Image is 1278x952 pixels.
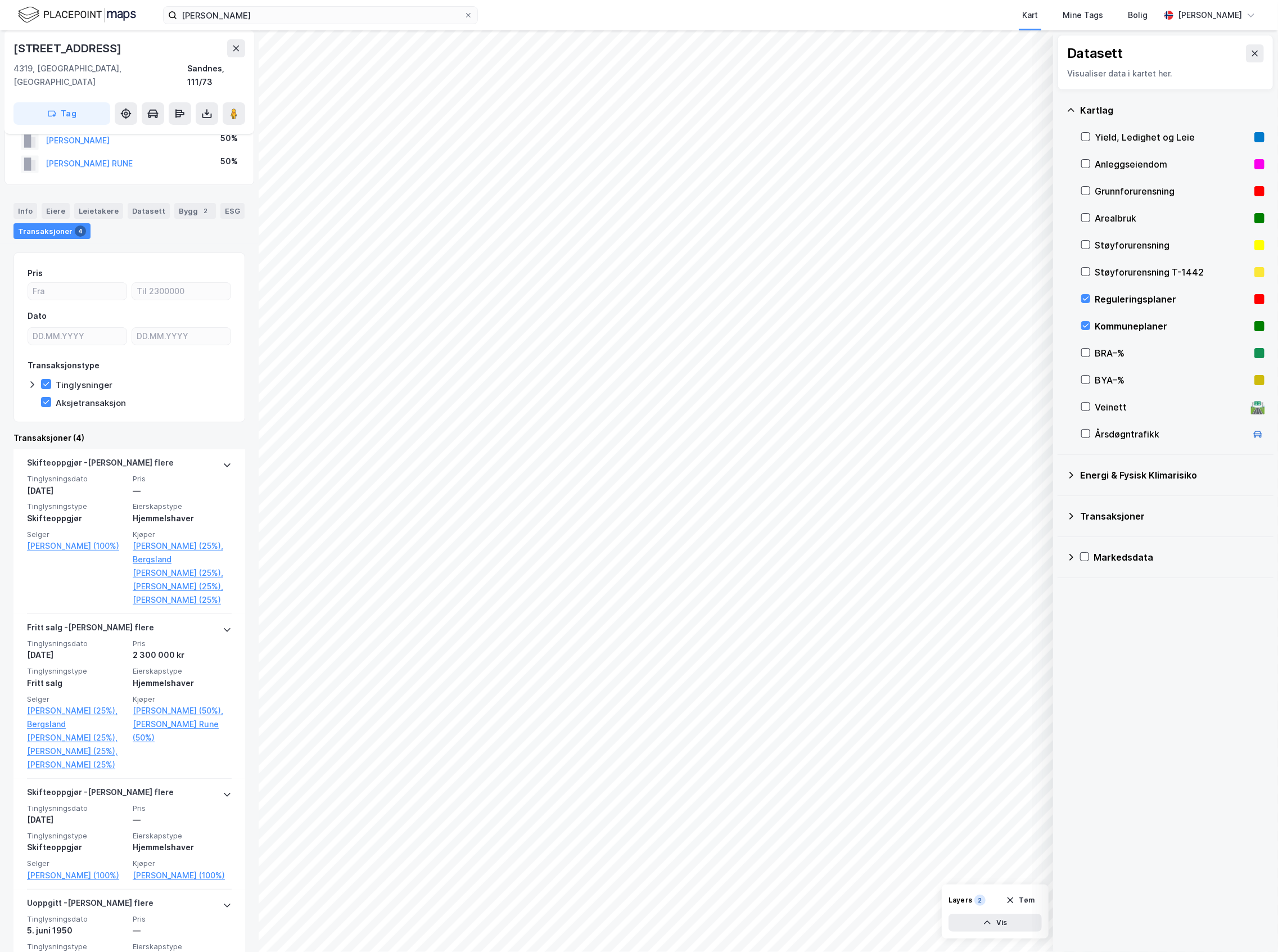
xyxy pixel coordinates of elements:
[1095,184,1250,198] div: Grunnforurensning
[133,694,232,704] span: Kjøper
[1080,509,1265,523] div: Transaksjoner
[200,205,211,216] div: 2
[1080,103,1265,117] div: Kartlag
[133,502,232,511] span: Eierskapstype
[1067,44,1123,62] div: Datasett
[949,914,1042,932] button: Vis
[13,431,245,445] div: Transaksjoner (4)
[13,203,37,219] div: Info
[133,676,232,690] div: Hjemmelshaver
[132,283,231,300] input: Til 2300000
[220,203,245,219] div: ESG
[133,639,232,648] span: Pris
[27,456,174,474] div: Skifteoppgjør - [PERSON_NAME] flere
[1095,130,1250,144] div: Yield, Ledighet og Leie
[133,553,232,580] a: Bergsland [PERSON_NAME] (25%),
[27,831,126,841] span: Tinglysningstype
[133,704,232,718] a: [PERSON_NAME] (50%),
[27,813,126,827] div: [DATE]
[27,539,126,553] a: [PERSON_NAME] (100%)
[133,924,232,937] div: —
[27,694,126,704] span: Selger
[27,502,126,511] span: Tinglysningstype
[1128,8,1148,22] div: Bolig
[1022,8,1038,22] div: Kart
[133,648,232,662] div: 2 300 000 kr
[1095,373,1250,387] div: BYA–%
[133,914,232,924] span: Pris
[27,758,126,771] a: [PERSON_NAME] (25%)
[1095,265,1250,279] div: Støyforurensning T-1442
[220,132,238,145] div: 50%
[133,666,232,676] span: Eierskapstype
[13,62,187,89] div: 4319, [GEOGRAPHIC_DATA], [GEOGRAPHIC_DATA]
[133,580,232,593] a: [PERSON_NAME] (25%),
[174,203,216,219] div: Bygg
[27,512,126,525] div: Skifteoppgjør
[1063,8,1103,22] div: Mine Tags
[27,841,126,854] div: Skifteoppgjør
[27,942,126,951] span: Tinglysningstype
[133,593,232,607] a: [PERSON_NAME] (25%)
[28,328,127,345] input: DD.MM.YYYY
[133,942,232,951] span: Eierskapstype
[13,102,110,125] button: Tag
[1080,468,1265,482] div: Energi & Fysisk Klimarisiko
[28,283,127,300] input: Fra
[27,639,126,648] span: Tinglysningsdato
[27,869,126,882] a: [PERSON_NAME] (100%)
[27,786,174,804] div: Skifteoppgjør - [PERSON_NAME] flere
[27,704,126,718] a: [PERSON_NAME] (25%),
[1095,292,1250,306] div: Reguleringsplaner
[1095,427,1247,441] div: Årsdøgntrafikk
[133,539,232,553] a: [PERSON_NAME] (25%),
[1222,898,1278,952] div: Kontrollprogram for chat
[27,530,126,539] span: Selger
[133,512,232,525] div: Hjemmelshaver
[949,896,972,905] div: Layers
[133,869,232,882] a: [PERSON_NAME] (100%)
[1095,346,1250,360] div: BRA–%
[27,621,154,639] div: Fritt salg - [PERSON_NAME] flere
[28,309,47,323] div: Dato
[187,62,245,89] div: Sandnes, 111/73
[56,380,112,390] div: Tinglysninger
[27,859,126,868] span: Selger
[27,896,153,914] div: Uoppgitt - [PERSON_NAME] flere
[133,718,232,745] a: [PERSON_NAME] Rune (50%)
[18,5,136,25] img: logo.f888ab2527a4732fd821a326f86c7f29.svg
[1095,319,1250,333] div: Kommuneplaner
[133,474,232,484] span: Pris
[220,155,238,168] div: 50%
[133,841,232,854] div: Hjemmelshaver
[28,267,43,280] div: Pris
[27,914,126,924] span: Tinglysningsdato
[1094,551,1265,564] div: Markedsdata
[27,666,126,676] span: Tinglysningstype
[27,676,126,690] div: Fritt salg
[177,7,464,24] input: Søk på adresse, matrikkel, gårdeiere, leietakere eller personer
[42,203,70,219] div: Eiere
[27,745,126,758] a: [PERSON_NAME] (25%),
[27,924,126,937] div: 5. juni 1950
[133,813,232,827] div: —
[132,328,231,345] input: DD.MM.YYYY
[133,831,232,841] span: Eierskapstype
[27,804,126,813] span: Tinglysningsdato
[133,804,232,813] span: Pris
[1250,400,1266,414] div: 🛣️
[1095,157,1250,171] div: Anleggseiendom
[27,484,126,498] div: [DATE]
[1095,238,1250,252] div: Støyforurensning
[27,648,126,662] div: [DATE]
[13,223,91,239] div: Transaksjoner
[1095,400,1247,414] div: Veinett
[74,203,123,219] div: Leietakere
[974,895,986,906] div: 2
[133,859,232,868] span: Kjøper
[133,484,232,498] div: —
[1067,67,1264,80] div: Visualiser data i kartet her.
[13,39,124,57] div: [STREET_ADDRESS]
[999,891,1042,909] button: Tøm
[1222,898,1278,952] iframe: Chat Widget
